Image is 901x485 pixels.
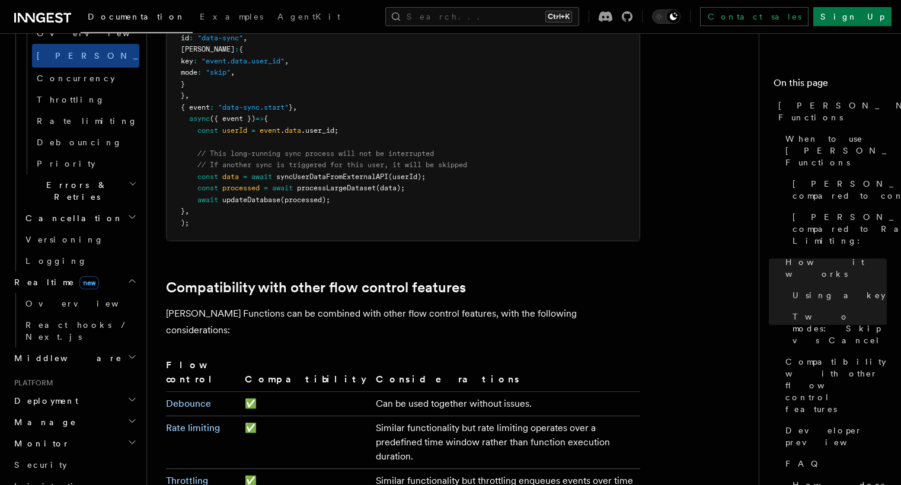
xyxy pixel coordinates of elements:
span: updateDatabase [222,196,280,204]
th: Considerations [371,358,640,392]
a: Developer preview [781,420,887,453]
span: [PERSON_NAME] [181,45,235,53]
span: userId [222,126,247,135]
th: Flow control [166,358,240,392]
a: Examples [193,4,270,32]
a: [PERSON_NAME] compared to Rate Limiting: [788,206,887,251]
span: Two modes: Skip vs Cancel [793,311,887,346]
span: : [189,34,193,42]
div: Realtimenew [9,293,139,347]
span: (data); [376,184,405,192]
button: Realtimenew [9,272,139,293]
span: "data-sync.start" [218,103,289,111]
a: Logging [21,250,139,272]
td: ✅ [240,416,371,469]
span: , [185,91,189,100]
span: ({ event }) [210,114,255,123]
span: processed [222,184,260,192]
a: Rate limiting [32,110,139,132]
span: = [243,173,247,181]
button: Cancellation [21,208,139,229]
a: Throttling [32,89,139,110]
button: Middleware [9,347,139,369]
a: Documentation [81,4,193,33]
span: Concurrency [37,74,115,83]
th: Compatibility [240,358,371,392]
span: } [181,80,185,88]
a: Two modes: Skip vs Cancel [788,306,887,351]
span: Overview [37,28,159,38]
span: // This long-running sync process will not be interrupted [197,149,434,158]
span: } [181,91,185,100]
span: : [210,103,214,111]
span: React hooks / Next.js [25,320,130,342]
span: await [197,196,218,204]
span: : [197,68,202,76]
span: // If another sync is triggered for this user, it will be skipped [197,161,467,169]
span: FAQ [785,458,824,470]
span: Compatibility with other flow control features [785,356,887,415]
span: { [264,114,268,123]
a: Contact sales [700,7,809,26]
td: ✅ [240,392,371,416]
span: event [260,126,280,135]
span: async [189,114,210,123]
span: id [181,34,189,42]
span: { [239,45,243,53]
span: (userId); [388,173,426,181]
span: , [293,103,297,111]
td: Can be used together without issues. [371,392,640,416]
span: Using a key [793,289,886,301]
span: Examples [200,12,263,21]
span: . [280,126,285,135]
span: Documentation [88,12,186,21]
button: Deployment [9,390,139,411]
a: FAQ [781,453,887,474]
span: Middleware [9,352,122,364]
span: : [193,57,197,65]
span: => [255,114,264,123]
span: : [235,45,239,53]
a: Concurrency [32,68,139,89]
span: , [243,34,247,42]
span: } [289,103,293,111]
span: , [285,57,289,65]
button: Manage [9,411,139,433]
button: Search...Ctrl+K [385,7,579,26]
span: Monitor [9,438,70,449]
span: = [251,126,255,135]
span: Logging [25,256,87,266]
a: Using a key [788,285,887,306]
span: Errors & Retries [21,179,129,203]
a: How it works [781,251,887,285]
span: How it works [785,256,887,280]
span: await [272,184,293,192]
a: Compatibility with other flow control features [781,351,887,420]
span: Cancellation [21,212,123,224]
span: Manage [9,416,76,428]
span: , [185,207,189,215]
kbd: Ctrl+K [545,11,572,23]
span: const [197,126,218,135]
span: const [197,173,218,181]
span: "data-sync" [197,34,243,42]
span: Developer preview [785,425,887,448]
a: [PERSON_NAME] [32,44,139,68]
span: = [264,184,268,192]
span: syncUserDataFromExternalAPI [276,173,388,181]
span: Priority [37,159,95,168]
span: key [181,57,193,65]
a: AgentKit [270,4,347,32]
span: data [285,126,301,135]
a: Compatibility with other flow control features [166,279,466,296]
span: , [231,68,235,76]
span: Throttling [37,95,105,104]
span: "skip" [206,68,231,76]
a: [PERSON_NAME] Functions [774,95,887,128]
a: Debounce [166,398,211,409]
span: } [181,207,185,215]
button: Toggle dark mode [652,9,680,24]
span: Debouncing [37,138,122,147]
span: Overview [25,299,148,308]
span: { event [181,103,210,111]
